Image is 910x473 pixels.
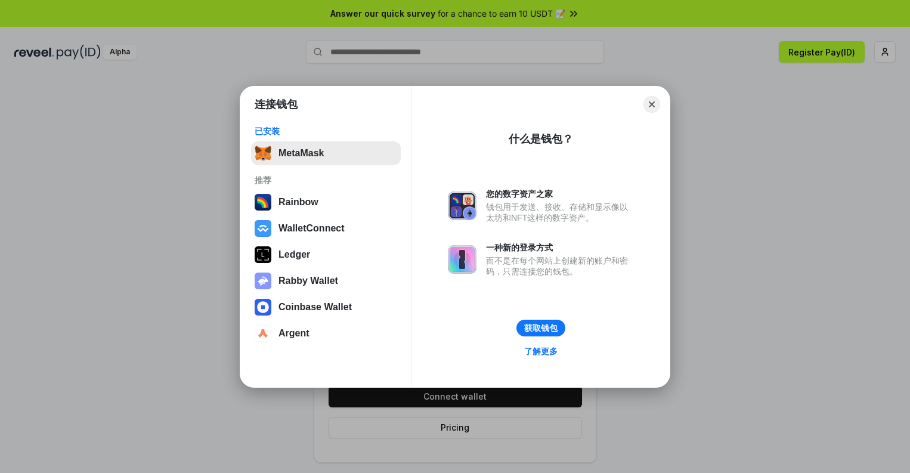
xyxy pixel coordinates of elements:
img: svg+xml,%3Csvg%20xmlns%3D%22http%3A%2F%2Fwww.w3.org%2F2000%2Fsvg%22%20width%3D%2228%22%20height%3... [255,246,271,263]
button: Argent [251,321,401,345]
div: 您的数字资产之家 [486,188,634,199]
div: 获取钱包 [524,323,558,333]
button: MetaMask [251,141,401,165]
button: Ledger [251,243,401,267]
div: Rabby Wallet [278,276,338,286]
img: svg+xml,%3Csvg%20width%3D%2228%22%20height%3D%2228%22%20viewBox%3D%220%200%2028%2028%22%20fill%3D... [255,325,271,342]
div: 推荐 [255,175,397,186]
button: Close [643,96,660,113]
div: Ledger [278,249,310,260]
div: 已安装 [255,126,397,137]
img: svg+xml,%3Csvg%20xmlns%3D%22http%3A%2F%2Fwww.w3.org%2F2000%2Fsvg%22%20fill%3D%22none%22%20viewBox... [448,191,476,220]
img: svg+xml,%3Csvg%20width%3D%2228%22%20height%3D%2228%22%20viewBox%3D%220%200%2028%2028%22%20fill%3D... [255,299,271,316]
div: 而不是在每个网站上创建新的账户和密码，只需连接您的钱包。 [486,255,634,277]
img: svg+xml,%3Csvg%20fill%3D%22none%22%20height%3D%2233%22%20viewBox%3D%220%200%2035%2033%22%20width%... [255,145,271,162]
h1: 连接钱包 [255,97,298,112]
button: Rabby Wallet [251,269,401,293]
img: svg+xml,%3Csvg%20xmlns%3D%22http%3A%2F%2Fwww.w3.org%2F2000%2Fsvg%22%20fill%3D%22none%22%20viewBox... [255,273,271,289]
div: WalletConnect [278,223,345,234]
div: 了解更多 [524,346,558,357]
div: 什么是钱包？ [509,132,573,146]
img: svg+xml,%3Csvg%20width%3D%22120%22%20height%3D%22120%22%20viewBox%3D%220%200%20120%20120%22%20fil... [255,194,271,211]
div: Rainbow [278,197,318,208]
button: 获取钱包 [516,320,565,336]
img: svg+xml,%3Csvg%20xmlns%3D%22http%3A%2F%2Fwww.w3.org%2F2000%2Fsvg%22%20fill%3D%22none%22%20viewBox... [448,245,476,274]
img: svg+xml,%3Csvg%20width%3D%2228%22%20height%3D%2228%22%20viewBox%3D%220%200%2028%2028%22%20fill%3D... [255,220,271,237]
div: Argent [278,328,309,339]
button: WalletConnect [251,217,401,240]
div: MetaMask [278,148,324,159]
button: Coinbase Wallet [251,295,401,319]
div: Coinbase Wallet [278,302,352,313]
div: 一种新的登录方式 [486,242,634,253]
button: Rainbow [251,190,401,214]
div: 钱包用于发送、接收、存储和显示像以太坊和NFT这样的数字资产。 [486,202,634,223]
a: 了解更多 [517,344,565,359]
